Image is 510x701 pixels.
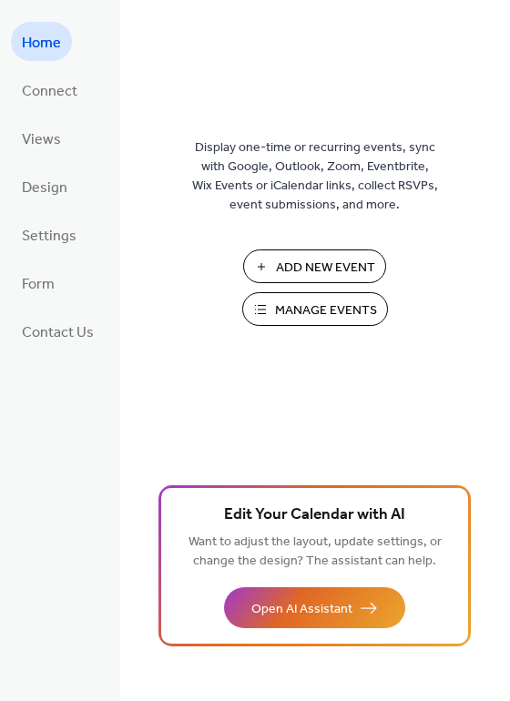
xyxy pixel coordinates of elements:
span: Settings [22,222,76,250]
button: Add New Event [243,249,386,283]
a: Home [11,22,72,61]
a: Design [11,167,78,206]
button: Manage Events [242,292,388,326]
button: Open AI Assistant [224,587,405,628]
span: Connect [22,77,77,106]
a: Views [11,118,72,157]
span: Add New Event [276,259,375,278]
span: Views [22,126,61,154]
a: Contact Us [11,311,105,350]
span: Contact Us [22,319,94,347]
span: Design [22,174,67,202]
span: Display one-time or recurring events, sync with Google, Outlook, Zoom, Eventbrite, Wix Events or ... [192,138,438,215]
span: Home [22,29,61,57]
span: Manage Events [275,301,377,320]
a: Connect [11,70,88,109]
a: Settings [11,215,87,254]
a: Form [11,263,66,302]
span: Form [22,270,55,299]
span: Open AI Assistant [251,600,352,619]
span: Want to adjust the layout, update settings, or change the design? The assistant can help. [189,530,442,574]
span: Edit Your Calendar with AI [224,503,405,528]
